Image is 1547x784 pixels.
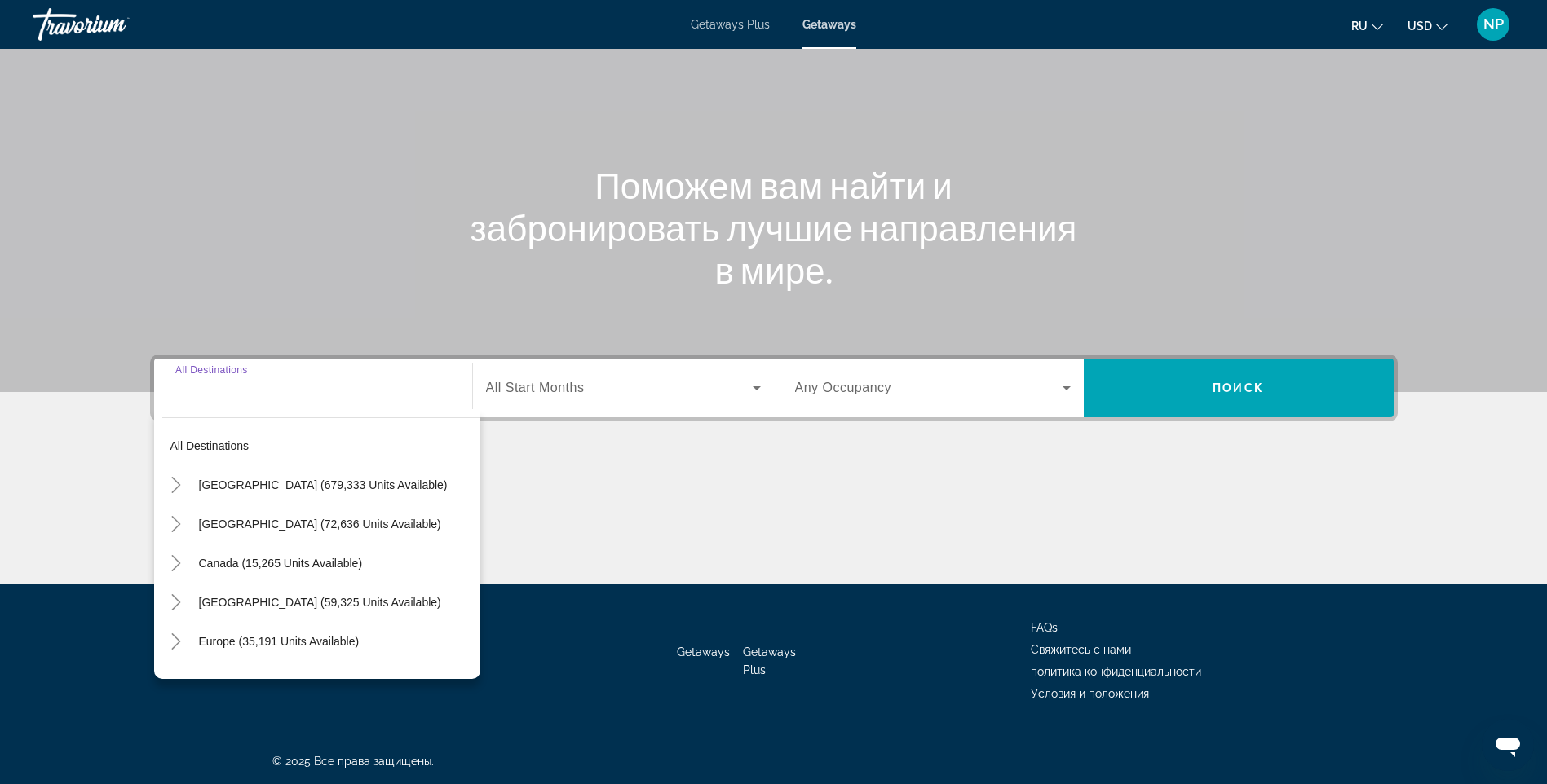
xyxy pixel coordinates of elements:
[1408,20,1432,33] span: USD
[162,510,191,539] button: Toggle Mexico (72,636 units available)
[199,635,360,648] span: Europe (35,191 units available)
[191,509,480,539] button: [GEOGRAPHIC_DATA] (72,636 units available)
[191,470,480,500] button: [GEOGRAPHIC_DATA] (679,333 units available)
[1482,719,1534,771] iframe: Schaltfläche zum Öffnen des Messaging-Fensters
[1213,381,1264,394] span: Поиск
[1351,20,1368,33] span: ru
[191,666,480,695] button: Australia (3,292 units available)
[1408,14,1448,37] button: Change currency
[1483,16,1504,33] span: NP
[162,588,191,617] button: Toggle Caribbean & Atlantic Islands (59,325 units available)
[486,381,585,394] span: All Start Months
[33,3,196,46] a: Travorium
[743,645,796,676] a: Getaways Plus
[1031,687,1149,700] a: Условия и положения
[272,755,434,768] span: © 2025 Все права защищены.
[199,596,441,609] span: [GEOGRAPHIC_DATA] (59,325 units available)
[191,548,480,578] button: Canada (15,265 units available)
[1351,14,1383,37] button: Change language
[170,439,250,452] span: All destinations
[468,164,1080,291] h1: Поможем вам найти и забронировать лучшие направления в мире.
[1472,7,1514,42] button: User Menu
[162,628,191,656] button: Toggle Europe (35,191 units available)
[154,359,1394,417] div: Search widget
[191,627,480,656] button: Europe (35,191 units available)
[795,381,892,394] span: Any Occupancy
[691,18,770,31] a: Getaways Plus
[162,471,191,500] button: Toggle United States (679,333 units available)
[162,431,480,460] button: All destinations
[1031,621,1058,634] a: FAQs
[199,478,448,491] span: [GEOGRAPHIC_DATA] (679,333 units available)
[162,549,191,578] button: Toggle Canada (15,265 units available)
[162,667,191,695] button: Toggle Australia (3,292 units available)
[199,557,363,570] span: Canada (15,265 units available)
[802,18,856,31] a: Getaways
[677,645,730,658] a: Getaways
[1031,643,1131,656] a: Свяжитесь с нами
[1084,359,1394,417] button: Поиск
[199,518,441,531] span: [GEOGRAPHIC_DATA] (72,636 units available)
[175,364,248,375] span: All Destinations
[191,588,480,617] button: [GEOGRAPHIC_DATA] (59,325 units available)
[1031,665,1201,678] a: политика конфиденциальности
